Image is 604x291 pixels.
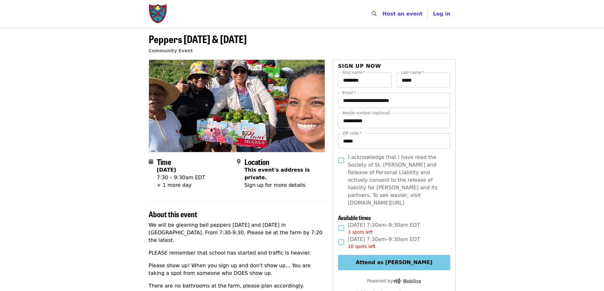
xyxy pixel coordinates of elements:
label: ZIP code [342,131,361,135]
a: Community Event [149,48,193,53]
span: Location [244,156,270,167]
p: There are no bathrooms at the farm, please plan accordingly. [149,282,325,290]
img: Powered by Mobilize [393,278,421,284]
span: This event's address is private. [244,167,310,180]
span: [DATE] 7:30am–9:30am EDT [348,236,420,250]
input: ZIP code [338,133,450,149]
span: Sign up for more details. [244,182,307,188]
label: First name [342,71,365,74]
button: Log in [428,8,455,20]
span: 3 spots left [348,230,373,235]
span: Time [157,156,171,167]
span: Peppers [DATE] & [DATE] [149,31,247,46]
input: Email [338,93,450,108]
span: I acknowledge that I have read the Society of St. [PERSON_NAME] and Release of Personal Liability... [348,154,445,207]
span: 10 spots left [348,244,375,249]
img: Society of St. Andrew - Home [149,4,168,24]
a: Host an event [382,11,422,17]
span: About this event [149,208,197,219]
p: We will be gleaning bell peppers [DATE] and [DATE] in [GEOGRAPHIC_DATA]. From 7:30-9:30. Please b... [149,221,325,244]
p: PLEASE remember that school has started and traffic is heavier. [149,249,325,257]
p: Please show up! When you sign up and don't show up... You are taking a spot from someone who DOES... [149,262,325,277]
i: map-marker-alt icon [237,159,241,165]
span: Log in [433,11,450,17]
i: calendar icon [149,159,153,165]
label: Email [342,91,356,95]
i: search icon [372,11,377,17]
div: + 1 more day [157,181,205,189]
strong: [DATE] [157,167,176,173]
span: [DATE] 7:30am–9:30am EDT [348,221,420,236]
span: Available times [338,213,371,222]
input: First name [338,73,392,88]
label: Mobile number (optional) [342,111,391,115]
label: Last name [401,71,424,74]
input: Mobile number (optional) [338,113,450,128]
img: Peppers Wednesday & Friday organized by Society of St. Andrew [149,60,325,152]
span: Powered by [367,278,421,283]
button: Attend as [PERSON_NAME] [338,255,450,270]
input: Last name [397,73,450,88]
div: 7:30 – 9:30am EDT [157,174,205,181]
input: Search [380,6,386,22]
span: Sign up now [338,63,381,69]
